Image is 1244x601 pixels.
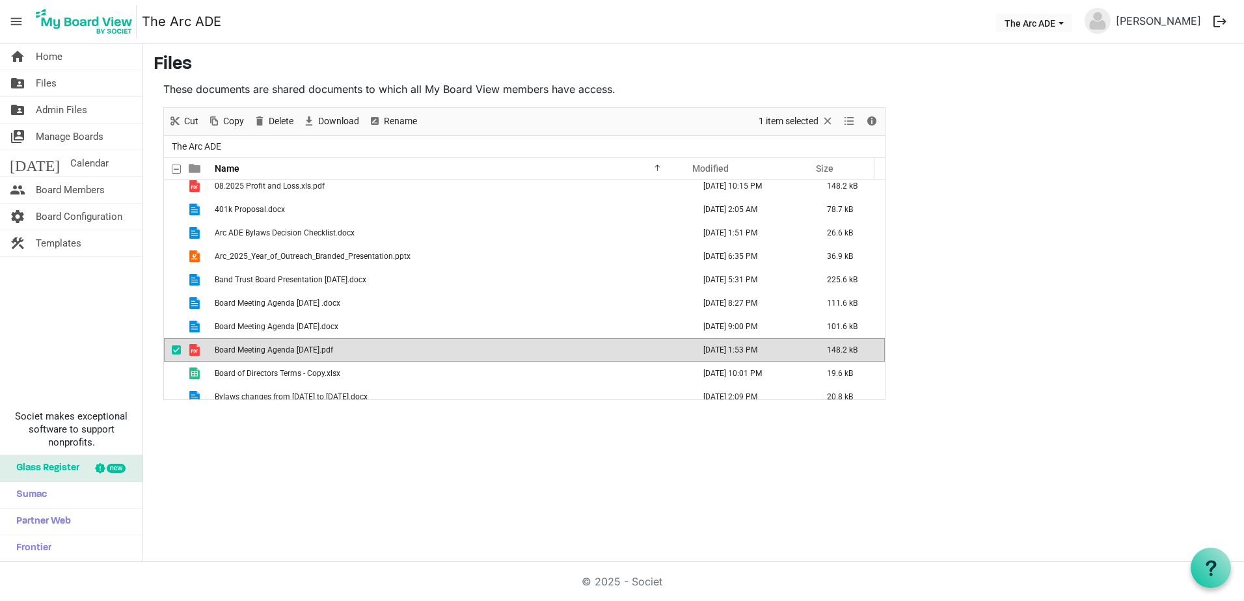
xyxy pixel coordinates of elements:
div: new [107,464,126,473]
td: 225.6 kB is template cell column header Size [813,268,885,291]
span: Templates [36,230,81,256]
span: Size [816,163,833,174]
span: Board Meeting Agenda [DATE] .docx [215,299,340,308]
button: Delete [251,113,296,129]
td: June 12, 2025 8:27 PM column header Modified [690,291,813,315]
span: Arc_2025_Year_of_Outreach_Branded_Presentation.pptx [215,252,411,261]
td: checkbox [164,174,181,198]
td: Band Trust Board Presentation August 2025.docx is template cell column header Name [211,268,690,291]
td: checkbox [164,362,181,385]
td: checkbox [164,291,181,315]
td: 08.2025 Profit and Loss.xls.pdf is template cell column header Name [211,174,690,198]
td: 111.6 kB is template cell column header Size [813,291,885,315]
span: The Arc ADE [169,139,224,155]
span: Cut [183,113,200,129]
div: View [839,108,861,135]
span: 1 item selected [757,113,820,129]
td: 19.6 kB is template cell column header Size [813,362,885,385]
div: Details [861,108,883,135]
td: is template cell column header type [181,385,211,408]
button: Details [863,113,881,129]
a: [PERSON_NAME] [1111,8,1206,34]
span: Download [317,113,360,129]
span: 401k Proposal.docx [215,205,285,214]
td: 401k Proposal.docx is template cell column header Name [211,198,690,221]
span: Copy [222,113,245,129]
span: Sumac [10,482,47,508]
button: Download [301,113,362,129]
button: Cut [167,113,201,129]
td: is template cell column header type [181,268,211,291]
span: Frontier [10,535,51,561]
span: Societ makes exceptional software to support nonprofits. [6,410,137,449]
td: Board of Directors Terms - Copy.xlsx is template cell column header Name [211,362,690,385]
td: 36.9 kB is template cell column header Size [813,245,885,268]
td: is template cell column header type [181,362,211,385]
button: logout [1206,8,1234,35]
td: Board Meeting Agenda 8-20-2025.docx is template cell column header Name [211,315,690,338]
span: people [10,177,25,203]
span: Board Meeting Agenda [DATE].pdf [215,345,333,354]
span: [DATE] [10,150,60,176]
span: Bylaws changes from [DATE] to [DATE].docx [215,392,368,401]
td: checkbox [164,268,181,291]
td: Arc_2025_Year_of_Outreach_Branded_Presentation.pptx is template cell column header Name [211,245,690,268]
td: 101.6 kB is template cell column header Size [813,315,885,338]
h3: Files [154,54,1234,76]
p: These documents are shared documents to which all My Board View members have access. [163,81,886,97]
td: September 10, 2025 10:15 PM column header Modified [690,174,813,198]
td: 148.2 kB is template cell column header Size [813,338,885,362]
td: is template cell column header type [181,198,211,221]
td: September 11, 2025 1:51 PM column header Modified [690,221,813,245]
button: Rename [366,113,420,129]
span: Board Members [36,177,105,203]
td: August 21, 2025 2:05 AM column header Modified [690,198,813,221]
span: switch_account [10,124,25,150]
button: View dropdownbutton [841,113,857,129]
span: home [10,44,25,70]
div: Cut [164,108,203,135]
span: Home [36,44,62,70]
td: Bylaws changes from 2022 to 2025.docx is template cell column header Name [211,385,690,408]
a: © 2025 - Societ [582,575,662,588]
div: Delete [249,108,298,135]
div: Clear selection [754,108,839,135]
span: 08.2025 Profit and Loss.xls.pdf [215,181,325,191]
div: Rename [364,108,422,135]
td: August 18, 2025 10:01 PM column header Modified [690,362,813,385]
td: June 27, 2025 6:35 PM column header Modified [690,245,813,268]
a: The Arc ADE [142,8,221,34]
div: Copy [203,108,249,135]
span: Delete [267,113,295,129]
td: checkbox [164,198,181,221]
span: menu [4,9,29,34]
td: is template cell column header type [181,245,211,268]
td: September 11, 2025 1:53 PM column header Modified [690,338,813,362]
img: no-profile-picture.svg [1085,8,1111,34]
span: settings [10,204,25,230]
a: My Board View Logo [32,5,142,38]
span: Board of Directors Terms - Copy.xlsx [215,369,340,378]
td: Board Meeting Agenda 9-17-2025.pdf is template cell column header Name [211,338,690,362]
span: folder_shared [10,70,25,96]
td: August 18, 2025 5:31 PM column header Modified [690,268,813,291]
td: checkbox [164,221,181,245]
span: folder_shared [10,97,25,123]
img: My Board View Logo [32,5,137,38]
td: checkbox [164,315,181,338]
td: is template cell column header type [181,338,211,362]
span: Arc ADE Bylaws Decision Checklist.docx [215,228,355,237]
span: Files [36,70,57,96]
td: is template cell column header type [181,315,211,338]
td: is template cell column header type [181,221,211,245]
button: The Arc ADE dropdownbutton [996,14,1072,32]
td: 20.8 kB is template cell column header Size [813,385,885,408]
div: Download [298,108,364,135]
span: Partner Web [10,509,71,535]
button: Copy [206,113,247,129]
span: Board Meeting Agenda [DATE].docx [215,322,338,331]
button: Selection [757,113,837,129]
span: Glass Register [10,455,79,481]
td: September 11, 2025 2:09 PM column header Modified [690,385,813,408]
td: Board Meeting Agenda 6-18-2020 .docx is template cell column header Name [211,291,690,315]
